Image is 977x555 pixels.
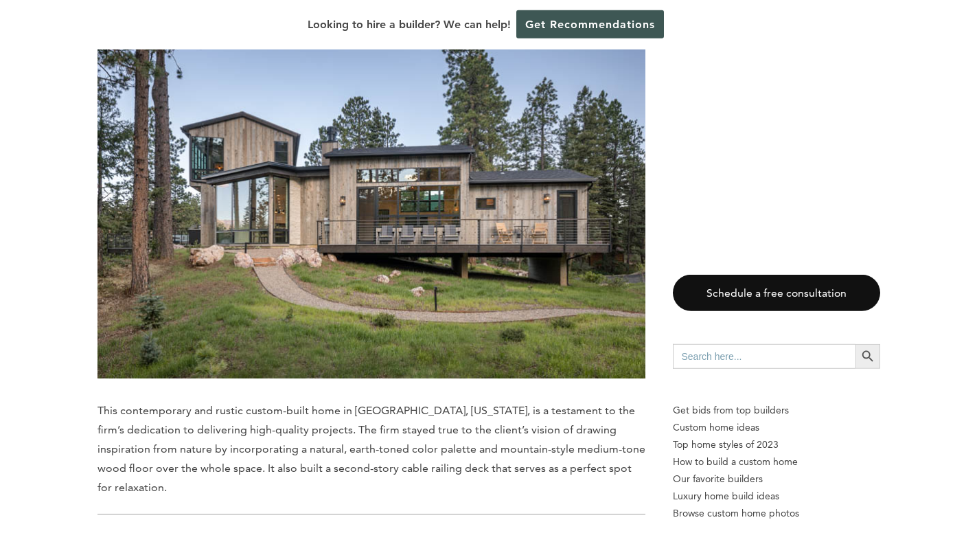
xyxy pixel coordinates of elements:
iframe: Drift Widget Chat Controller [713,456,961,539]
a: Custom home ideas [673,419,880,436]
p: Get bids from top builders [673,402,880,419]
span: This contemporary and rustic custom-built home in [GEOGRAPHIC_DATA], [US_STATE], is a testament t... [97,404,645,494]
a: Luxury home build ideas [673,488,880,505]
a: Schedule a free consultation [673,275,880,311]
a: Top home styles of 2023 [673,436,880,453]
a: Browse custom home photos [673,505,880,522]
a: Our favorite builders [673,471,880,488]
a: How to build a custom home [673,453,880,471]
a: Get Recommendations [516,10,664,38]
svg: Search [860,349,875,364]
input: Search here... [673,344,855,369]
